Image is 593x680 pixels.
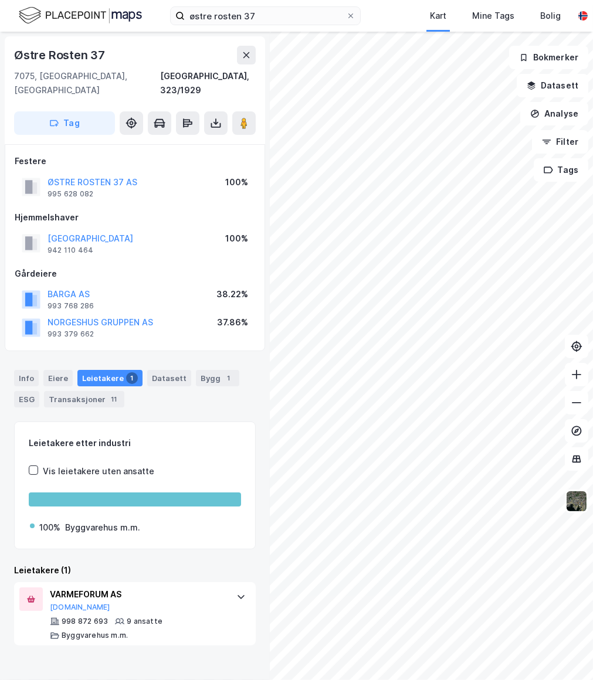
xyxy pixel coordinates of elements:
div: Mine Tags [472,9,514,23]
div: [GEOGRAPHIC_DATA], 323/1929 [160,69,256,97]
div: ESG [14,391,39,407]
div: Bygg [196,370,239,386]
button: Filter [532,130,588,154]
div: 100% [225,175,248,189]
div: 993 379 662 [48,329,94,339]
div: 1 [126,372,138,384]
div: 11 [108,393,120,405]
div: Hjemmelshaver [15,210,255,225]
div: Eiere [43,370,73,386]
div: Gårdeiere [15,267,255,281]
div: 37.86% [217,315,248,329]
div: Info [14,370,39,386]
div: Kontrollprogram for chat [534,624,593,680]
div: Transaksjoner [44,391,124,407]
button: Tags [534,158,588,182]
button: [DOMAIN_NAME] [50,603,110,612]
button: Analyse [520,102,588,125]
iframe: Chat Widget [534,624,593,680]
button: Datasett [517,74,588,97]
div: Leietakere etter industri [29,436,241,450]
div: Festere [15,154,255,168]
div: 7075, [GEOGRAPHIC_DATA], [GEOGRAPHIC_DATA] [14,69,160,97]
button: Tag [14,111,115,135]
div: 995 628 082 [48,189,93,199]
div: VARMEFORUM AS [50,587,225,601]
div: Leietakere [77,370,143,386]
div: Vis leietakere uten ansatte [43,464,154,478]
input: Søk på adresse, matrikkel, gårdeiere, leietakere eller personer [185,7,346,25]
div: 1 [223,372,235,384]
img: logo.f888ab2527a4732fd821a326f86c7f29.svg [19,5,142,26]
div: 993 768 286 [48,301,94,311]
div: Leietakere (1) [14,563,256,577]
div: Datasett [147,370,191,386]
div: Bolig [540,9,561,23]
div: Østre Rosten 37 [14,46,107,64]
button: Bokmerker [509,46,588,69]
div: Byggvarehus m.m. [62,631,128,640]
div: 942 110 464 [48,246,93,255]
div: 9 ansatte [127,617,162,626]
img: 9k= [565,490,588,512]
div: Byggvarehus m.m. [65,521,140,535]
div: Kart [430,9,446,23]
div: 100% [225,232,248,246]
div: 100% [39,521,60,535]
div: 998 872 693 [62,617,108,626]
div: 38.22% [216,287,248,301]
